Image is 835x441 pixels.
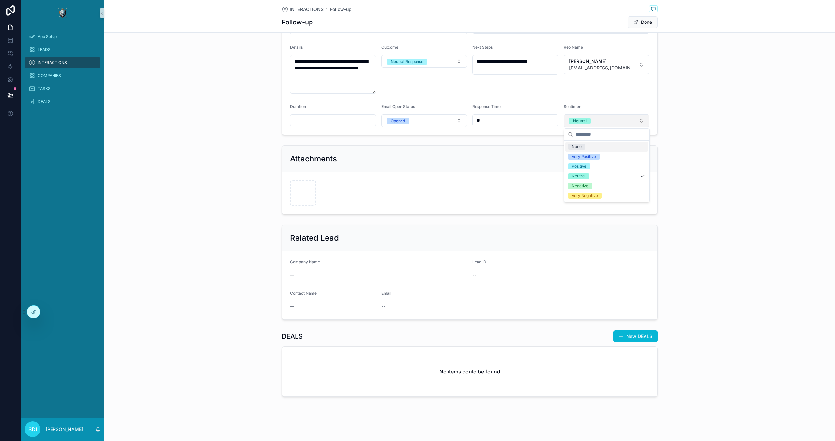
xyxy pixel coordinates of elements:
[564,141,649,202] div: Suggestions
[290,104,306,109] span: Duration
[290,272,294,278] span: --
[290,45,303,50] span: Details
[38,73,61,78] span: COMPANIES
[28,425,37,433] span: SDI
[564,55,650,74] button: Select Button
[573,118,587,124] div: Neutral
[38,47,51,52] span: LEADS
[290,154,337,164] h2: Attachments
[572,163,586,169] div: Positive
[282,6,324,13] a: INTERACTIONS
[38,34,57,39] span: App Setup
[38,99,51,104] span: DEALS
[25,96,100,108] a: DEALS
[25,83,100,95] a: TASKS
[572,144,582,150] div: None
[21,26,104,116] div: scrollable content
[282,332,303,341] h1: DEALS
[381,303,385,310] span: --
[290,291,317,296] span: Contact Name
[439,368,500,375] h2: No items could be found
[282,18,313,27] h1: Follow-up
[569,58,636,65] span: [PERSON_NAME]
[572,183,588,189] div: Negative
[572,154,596,160] div: Very Positive
[38,60,67,65] span: INTERACTIONS
[38,86,51,91] span: TASKS
[472,45,493,50] span: Next Steps
[25,57,100,68] a: INTERACTIONS
[330,6,352,13] a: Follow-up
[572,173,585,179] div: Neutral
[381,45,398,50] span: Outcome
[381,291,391,296] span: Email
[564,114,650,127] button: Select Button
[381,114,467,127] button: Select Button
[613,330,658,342] button: New DEALS
[628,16,658,28] button: Done
[290,233,339,243] h2: Related Lead
[381,55,467,68] button: Select Button
[25,70,100,82] a: COMPANIES
[391,118,405,124] div: Opened
[472,259,486,264] span: Lead ID
[572,193,598,199] div: Very Negative
[564,104,583,109] span: Sentiment
[472,104,501,109] span: Response Time
[290,303,294,310] span: --
[290,6,324,13] span: INTERACTIONS
[25,31,100,42] a: App Setup
[290,259,320,264] span: Company Name
[57,8,68,18] img: App logo
[46,426,83,433] p: [PERSON_NAME]
[472,272,476,278] span: --
[381,104,415,109] span: Email Open Status
[564,45,583,50] span: Rep Name
[25,44,100,55] a: LEADS
[569,65,636,71] span: [EMAIL_ADDRESS][DOMAIN_NAME]
[391,59,423,65] div: Neutral Response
